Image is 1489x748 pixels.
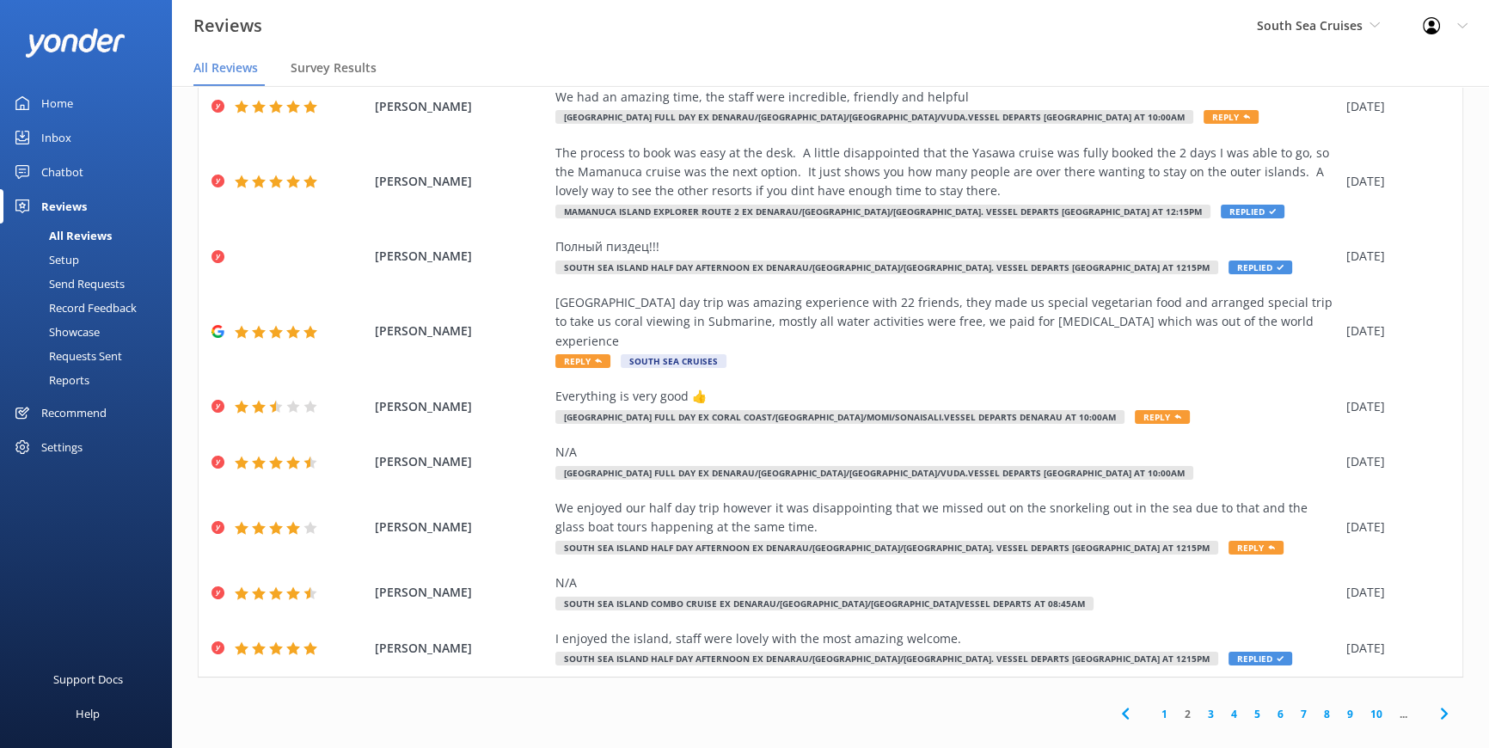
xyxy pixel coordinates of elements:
div: Chatbot [41,155,83,189]
div: Record Feedback [10,296,137,320]
div: [DATE] [1346,452,1441,471]
span: ... [1391,706,1416,722]
a: Setup [10,248,172,272]
span: [PERSON_NAME] [375,97,547,116]
span: Survey Results [291,59,377,77]
a: All Reviews [10,224,172,248]
h3: Reviews [193,12,262,40]
img: yonder-white-logo.png [26,28,125,57]
div: Help [76,696,100,731]
a: 6 [1269,706,1292,722]
div: Settings [41,430,83,464]
span: Replied [1229,652,1292,665]
div: [DATE] [1346,518,1441,536]
a: 9 [1339,706,1362,722]
div: [DATE] [1346,639,1441,658]
div: We enjoyed our half day trip however it was disappointing that we missed out on the snorkeling ou... [555,499,1338,537]
span: South Sea Island Half Day Afternoon ex Denarau/[GEOGRAPHIC_DATA]/[GEOGRAPHIC_DATA]. Vessel Depart... [555,261,1218,274]
span: South Sea Island Combo Cruise ex Denarau/[GEOGRAPHIC_DATA]/[GEOGRAPHIC_DATA]Vessel departs at 08:... [555,597,1094,610]
div: [DATE] [1346,397,1441,416]
a: Requests Sent [10,344,172,368]
span: South Sea Cruises [1257,17,1363,34]
a: 5 [1246,706,1269,722]
span: Reply [1229,541,1284,555]
div: Reports [10,368,89,392]
a: 8 [1315,706,1339,722]
div: [DATE] [1346,583,1441,602]
span: [GEOGRAPHIC_DATA] Full Day ex Denarau/[GEOGRAPHIC_DATA]/[GEOGRAPHIC_DATA]/Vuda.Vessel departs [GE... [555,466,1193,480]
div: Support Docs [53,662,123,696]
span: Mamanuca Island Explorer Route 2 ex Denarau/[GEOGRAPHIC_DATA]/[GEOGRAPHIC_DATA]. Vessel Departs [... [555,205,1210,218]
div: Showcase [10,320,100,344]
a: 7 [1292,706,1315,722]
span: [PERSON_NAME] [375,247,547,266]
div: Home [41,86,73,120]
span: [GEOGRAPHIC_DATA] Full Day ex Coral Coast/[GEOGRAPHIC_DATA]/Momi/Sonaisali.Vessel Departs Denarau... [555,410,1124,424]
div: Recommend [41,395,107,430]
span: South Sea Island Half Day Afternoon ex Denarau/[GEOGRAPHIC_DATA]/[GEOGRAPHIC_DATA]. Vessel Depart... [555,541,1218,555]
span: Reply [1204,110,1259,124]
a: Reports [10,368,172,392]
div: Requests Sent [10,344,122,368]
div: Полный пиздец!!! [555,237,1338,256]
div: [DATE] [1346,247,1441,266]
div: N/A [555,443,1338,462]
span: [PERSON_NAME] [375,518,547,536]
div: Send Requests [10,272,125,296]
span: [PERSON_NAME] [375,172,547,191]
div: [DATE] [1346,172,1441,191]
a: 3 [1199,706,1222,722]
div: N/A [555,573,1338,592]
span: South Sea Island Half Day Afternoon ex Denarau/[GEOGRAPHIC_DATA]/[GEOGRAPHIC_DATA]. Vessel Depart... [555,652,1218,665]
span: [PERSON_NAME] [375,322,547,340]
a: Send Requests [10,272,172,296]
div: [DATE] [1346,322,1441,340]
div: Setup [10,248,79,272]
div: Inbox [41,120,71,155]
span: Replied [1221,205,1284,218]
span: All Reviews [193,59,258,77]
div: [GEOGRAPHIC_DATA] day trip was amazing experience with 22 friends, they made us special vegetaria... [555,293,1338,351]
a: 2 [1176,706,1199,722]
div: Reviews [41,189,87,224]
div: [DATE] [1346,97,1441,116]
span: [GEOGRAPHIC_DATA] Full Day ex Denarau/[GEOGRAPHIC_DATA]/[GEOGRAPHIC_DATA]/Vuda.Vessel departs [GE... [555,110,1193,124]
span: [PERSON_NAME] [375,639,547,658]
span: Reply [1135,410,1190,424]
span: Reply [555,354,610,368]
span: [PERSON_NAME] [375,397,547,416]
div: I enjoyed the island, staff were lovely with the most amazing welcome. [555,629,1338,648]
span: [PERSON_NAME] [375,452,547,471]
a: 1 [1153,706,1176,722]
span: South Sea Cruises [621,354,726,368]
div: We had an amazing time, the staff were incredible, friendly and helpful [555,88,1338,107]
div: The process to book was easy at the desk. A little disappointed that the Yasawa cruise was fully ... [555,144,1338,201]
a: 10 [1362,706,1391,722]
span: [PERSON_NAME] [375,583,547,602]
a: Record Feedback [10,296,172,320]
div: Everything is very good 👍 [555,387,1338,406]
a: 4 [1222,706,1246,722]
a: Showcase [10,320,172,344]
div: All Reviews [10,224,112,248]
span: Replied [1229,261,1292,274]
